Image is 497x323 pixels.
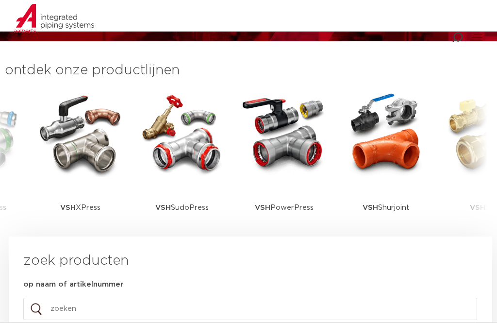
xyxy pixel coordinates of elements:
p: SudoPress [155,177,209,238]
strong: VSH [255,204,270,211]
a: VSHSudoPress [138,90,226,238]
strong: VSH [155,204,171,211]
a: VSHPowerPress [240,90,328,238]
a: VSHShurjoint [342,90,430,238]
input: zoeken [23,298,477,320]
h3: ontdek onze productlijnen [5,61,473,80]
p: PowerPress [255,177,314,238]
p: XPress [60,177,100,238]
strong: VSH [60,204,76,211]
strong: VSH [363,204,378,211]
p: Shurjoint [363,177,410,238]
h3: zoek producten [23,251,129,271]
label: op naam of artikelnummer [23,280,123,289]
strong: VSH [470,204,485,211]
a: VSHXPress [36,90,124,238]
